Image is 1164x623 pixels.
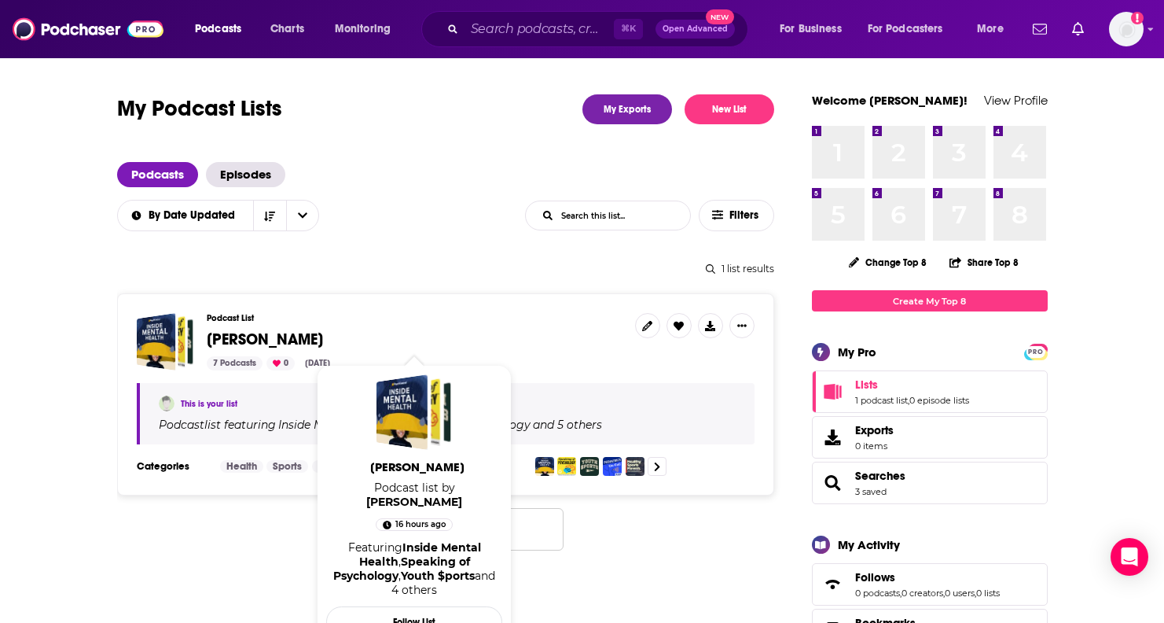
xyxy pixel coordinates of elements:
a: Inside Mental Health [359,540,481,569]
span: , [975,588,976,599]
a: Follows [855,570,1000,584]
button: open menu [966,17,1023,42]
button: Share Top 8 [949,247,1019,278]
a: 16 hours ago [376,518,453,531]
span: Exports [817,426,849,448]
img: Speaking of Psychology [557,457,576,476]
a: Create My Top 8 [812,290,1048,311]
button: Sort Direction [253,201,286,230]
span: 0 items [855,441,894,452]
a: Show notifications dropdown [1066,16,1090,42]
div: My Activity [838,537,900,552]
div: 0 [266,356,295,370]
span: New [706,9,734,24]
span: Filters [729,210,761,221]
h2: Choose List sort [117,200,319,231]
span: [PERSON_NAME] [329,459,505,474]
button: Show profile menu [1109,12,1144,46]
a: This is your list [181,399,237,409]
span: 16 hours ago [395,517,446,533]
a: Searches [855,469,905,483]
span: Podcast list by [326,481,502,509]
img: Podchaser - Follow, Share and Rate Podcasts [13,14,163,44]
button: open menu [184,17,262,42]
div: [DATE] [299,356,336,370]
span: , [398,555,401,569]
img: Nathan Steagall [159,396,174,411]
div: Search podcasts, credits, & more... [436,11,763,47]
a: Show notifications dropdown [1026,16,1053,42]
a: Youth $ports [401,569,475,583]
span: More [977,18,1004,40]
button: New List [685,94,774,124]
div: Podcast list featuring [159,418,736,432]
span: [PERSON_NAME] [207,330,323,349]
span: , [398,569,401,583]
button: open menu [324,17,411,42]
a: Nathan Steagall [366,495,462,509]
a: 0 users [945,588,975,599]
p: and 5 others [533,418,602,432]
span: Follows [812,563,1048,606]
button: open menu [286,201,319,230]
a: Podcasts [117,162,198,187]
a: Episodes [206,162,285,187]
span: Exports [855,423,894,437]
span: Lists [855,378,878,392]
a: [PERSON_NAME] [207,331,323,348]
a: 0 lists [976,588,1000,599]
span: Searches [812,462,1048,504]
a: View Profile [984,93,1048,108]
span: , [900,588,901,599]
a: Follows [817,573,849,595]
h1: My Podcast Lists [117,94,282,124]
a: Julie Stamm [376,374,452,450]
span: For Podcasters [868,18,943,40]
div: Featuring and 4 others [332,540,496,597]
img: Healthy Sports Parents [626,457,644,476]
button: open menu [116,210,253,221]
h3: Categories [137,460,207,473]
a: My Exports [582,94,672,124]
a: Sports [266,460,308,473]
button: Show More Button [729,313,755,338]
div: My Pro [838,345,876,359]
a: Speaking of Psychology [333,555,470,583]
div: Open Intercom Messenger [1111,538,1148,576]
div: 1 list results [117,263,774,275]
img: Inside Mental Health [535,457,554,476]
a: 1 podcast list [855,395,908,406]
a: Inside Mental Health [276,418,392,431]
span: Monitoring [335,18,391,40]
h3: Podcast List [207,313,622,323]
span: Open Advanced [663,25,728,33]
img: Pediatrics On Call [603,457,622,476]
span: , [943,588,945,599]
span: PRO [1026,346,1045,358]
input: Search podcasts, credits, & more... [464,17,614,42]
h4: Inside Mental Health [278,418,392,431]
a: Lists [855,378,969,392]
img: Youth $ports [580,457,599,476]
a: 0 episode lists [909,395,969,406]
span: Podcasts [195,18,241,40]
img: User Profile [1109,12,1144,46]
a: 0 podcasts [855,588,900,599]
button: Change Top 8 [839,253,937,272]
a: Health [220,460,263,473]
span: Charts [270,18,304,40]
a: [PERSON_NAME] [329,459,505,481]
button: open menu [857,17,966,42]
svg: Add a profile image [1131,12,1144,24]
span: Logged in as nsteagall [1109,12,1144,46]
span: , [908,395,909,406]
a: Julie Stamm [137,313,194,370]
a: Searches [817,472,849,494]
